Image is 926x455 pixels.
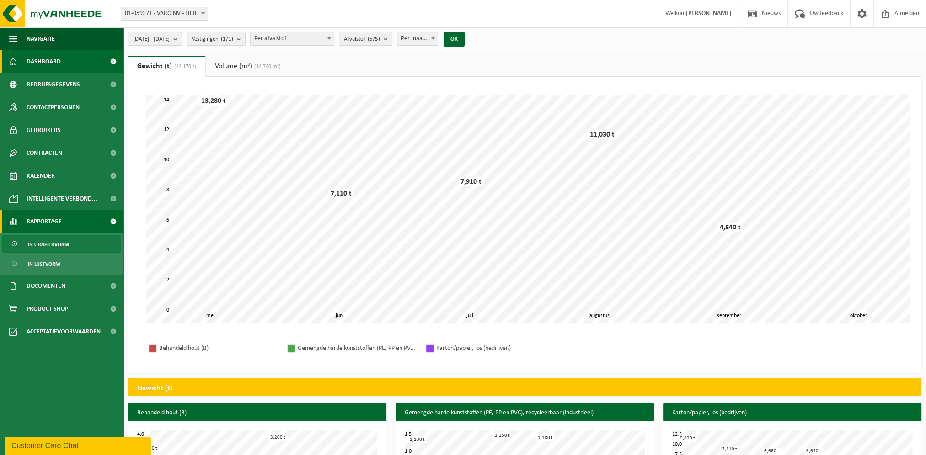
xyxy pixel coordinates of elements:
[206,56,290,77] a: Volume (m³)
[128,378,182,398] h2: Gewicht (t)
[762,448,781,455] div: 6,660 t
[720,446,739,453] div: 7,110 t
[2,255,121,272] a: In lijstvorm
[128,32,182,46] button: [DATE] - [DATE]
[28,255,60,273] span: In lijstvorm
[344,32,380,46] span: Afvalstof
[159,343,278,354] div: Behandeld hout (B)
[250,32,334,46] span: Per afvalstof
[2,235,121,253] a: In grafiekvorm
[298,343,417,354] div: Gemengde harde kunststoffen (PE, PP en PVC), recycleerbaar (industrieel)
[27,187,97,210] span: Intelligente verbond...
[339,32,392,46] button: Afvalstof(5/5)
[588,130,617,139] div: 11,030 t
[27,119,61,142] span: Gebruikers
[252,64,281,69] span: (14,740 m³)
[27,297,68,320] span: Product Shop
[535,434,555,441] div: 1,180 t
[678,435,697,442] div: 9,820 t
[804,448,824,455] div: 6,650 t
[717,223,743,232] div: 4,840 t
[221,36,233,42] count: (1/1)
[27,50,61,73] span: Dashboard
[458,177,484,186] div: 7,910 t
[444,32,465,47] button: OK
[5,435,153,455] iframe: chat widget
[187,32,246,46] button: Vestigingen(1/1)
[128,56,205,77] a: Gewicht (t)
[128,403,386,423] h3: Behandeld hout (B)
[368,36,380,42] count: (5/5)
[27,210,62,233] span: Rapportage
[686,10,732,17] strong: [PERSON_NAME]
[121,7,208,21] span: 01-059371 - VARO NV - LIER
[397,32,438,45] span: Per maand
[121,7,208,20] span: 01-059371 - VARO NV - LIER
[27,320,101,343] span: Acceptatievoorwaarden
[199,96,228,106] div: 13,280 t
[251,32,334,45] span: Per afvalstof
[27,275,65,297] span: Documenten
[27,73,80,96] span: Bedrijfsgegevens
[328,189,354,198] div: 7,110 t
[492,432,512,439] div: 1,250 t
[27,142,62,164] span: Contracten
[396,403,654,423] h3: Gemengde harde kunststoffen (PE, PP en PVC), recycleerbaar (industrieel)
[28,236,69,253] span: In grafiekvorm
[27,164,55,187] span: Kalender
[192,32,233,46] span: Vestigingen
[397,32,439,46] span: Per maand
[436,343,555,354] div: Karton/papier, los (bedrijven)
[27,96,80,119] span: Contactpersonen
[27,27,55,50] span: Navigatie
[407,436,427,443] div: 1,130 t
[172,64,196,69] span: (44,170 t)
[268,434,288,441] div: 3,200 t
[133,32,170,46] span: [DATE] - [DATE]
[663,403,921,423] h3: Karton/papier, los (bedrijven)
